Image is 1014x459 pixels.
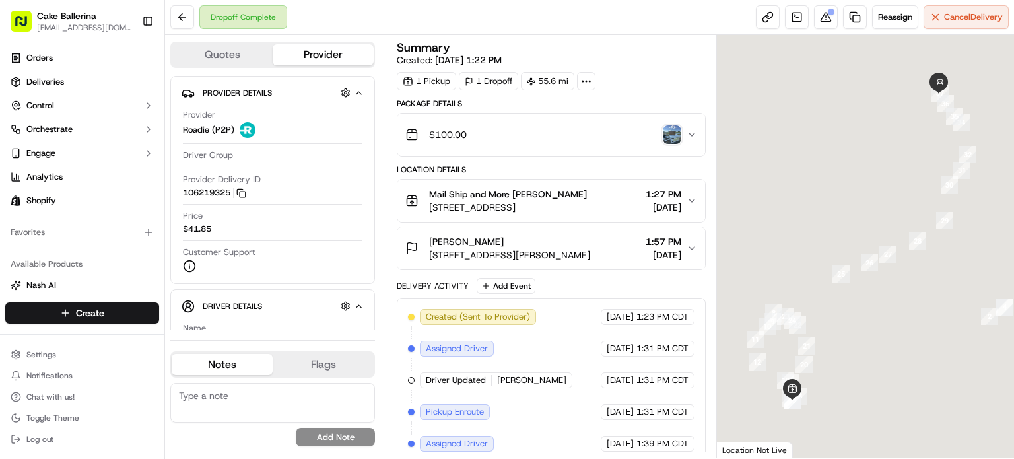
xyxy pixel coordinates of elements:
span: Reassign [878,11,912,23]
span: Roadie (P2P) [183,124,234,136]
span: $41.85 [183,223,211,235]
a: Analytics [5,166,159,188]
span: [DATE] [607,374,634,386]
button: Reassign [872,5,918,29]
div: 2 [976,302,1003,330]
button: Add Event [477,278,535,294]
div: Available Products [5,254,159,275]
span: Chat with us! [26,392,75,402]
div: Delivery Activity [397,281,469,291]
span: Driver Group [183,149,233,161]
button: Driver Details [182,295,364,317]
img: roadie-logo-v2.jpg [240,122,255,138]
span: Settings [26,349,56,360]
button: Mail Ship and More [PERSON_NAME][STREET_ADDRESS]1:27 PM[DATE] [397,180,705,222]
h3: Summary [397,42,450,53]
div: 23 [772,302,799,330]
button: Provider [273,44,374,65]
button: Control [5,95,159,116]
div: 32 [954,141,982,168]
span: 1:23 PM CDT [636,311,689,323]
button: Cake Ballerina [37,9,96,22]
span: 1:57 PM [646,235,681,248]
button: Create [5,302,159,324]
span: Notifications [26,371,73,381]
span: Create [76,306,104,320]
div: 11 [741,326,769,353]
button: Notifications [5,367,159,385]
span: [DATE] 1:22 PM [435,54,502,66]
div: 24 [778,306,806,334]
span: [DATE] [607,406,634,418]
span: Log out [26,434,53,444]
span: 1:31 PM CDT [636,374,689,386]
span: Nash AI [26,279,56,291]
span: Mail Ship and More [PERSON_NAME] [429,188,587,201]
span: Provider [183,109,215,121]
span: [PERSON_NAME] [429,235,504,248]
div: 31 [948,157,976,184]
span: Customer Support [183,246,255,258]
div: 8 [760,299,788,327]
div: 14 [779,386,807,414]
div: 9 [759,308,786,335]
span: 1:39 PM CDT [636,438,689,450]
img: photo_proof_of_delivery image [663,125,681,144]
button: [EMAIL_ADDRESS][DOMAIN_NAME] [37,22,131,33]
div: 36 [931,90,959,118]
span: [DATE] [646,201,681,214]
button: Log out [5,430,159,448]
span: Assigned Driver [426,343,488,355]
span: Price [183,210,203,222]
span: Provider Details [203,88,272,98]
span: Cancel Delivery [944,11,1003,23]
span: Created: [397,53,502,67]
div: 12 [743,348,771,376]
div: 35 [941,102,968,130]
span: [STREET_ADDRESS][PERSON_NAME] [429,248,590,262]
div: Favorites [5,222,159,243]
span: 1:27 PM [646,188,681,201]
button: Quotes [172,44,273,65]
div: 27 [874,240,902,268]
button: $100.00photo_proof_of_delivery image [397,114,705,156]
span: [DATE] [607,343,634,355]
div: 30 [935,171,963,199]
div: 33 [778,386,806,414]
a: Deliveries [5,71,159,92]
span: Created (Sent To Provider) [426,311,530,323]
div: 34 [947,108,975,136]
div: 29 [931,207,959,234]
button: Toggle Theme [5,409,159,427]
div: 19 [772,367,799,394]
span: Driver Details [203,301,262,312]
a: Orders [5,48,159,69]
span: Orchestrate [26,124,73,135]
span: [DATE] [607,438,634,450]
span: $100.00 [429,128,467,141]
button: Engage [5,143,159,164]
span: 1:31 PM CDT [636,343,689,355]
div: 10 [753,312,781,340]
button: [PERSON_NAME][STREET_ADDRESS][PERSON_NAME]1:57 PM[DATE] [397,227,705,269]
div: 28 [904,227,931,255]
a: Shopify [5,190,159,211]
button: Cake Ballerina[EMAIL_ADDRESS][DOMAIN_NAME] [5,5,137,37]
span: Toggle Theme [26,413,79,423]
div: 21 [793,332,821,360]
button: Chat with us! [5,388,159,406]
div: 13 [784,382,812,410]
div: 1 Pickup [397,72,456,90]
div: 26 [856,249,883,277]
button: Nash AI [5,275,159,296]
button: 106219325 [183,187,246,199]
span: Name [183,322,206,334]
div: Location Details [397,164,706,175]
div: Location Not Live [717,442,793,458]
span: 1:31 PM CDT [636,406,689,418]
button: Orchestrate [5,119,159,140]
span: Deliveries [26,76,64,88]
